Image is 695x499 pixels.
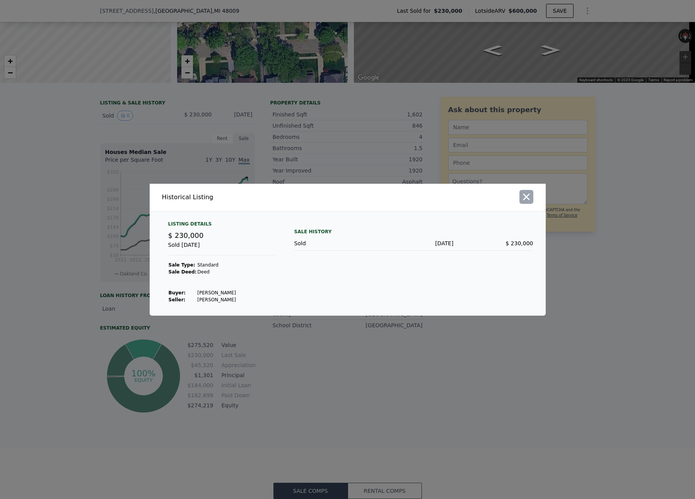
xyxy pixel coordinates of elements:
[169,297,186,302] strong: Seller :
[197,261,236,268] td: Standard
[168,241,276,255] div: Sold [DATE]
[168,221,276,230] div: Listing Details
[197,296,236,303] td: [PERSON_NAME]
[168,231,204,239] span: $ 230,000
[169,262,195,268] strong: Sale Type:
[197,289,236,296] td: [PERSON_NAME]
[169,290,186,296] strong: Buyer :
[505,240,533,246] span: $ 230,000
[294,227,533,236] div: Sale History
[197,268,236,275] td: Deed
[294,239,374,247] div: Sold
[169,269,197,275] strong: Sale Deed:
[162,193,345,202] div: Historical Listing
[374,239,454,247] div: [DATE]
